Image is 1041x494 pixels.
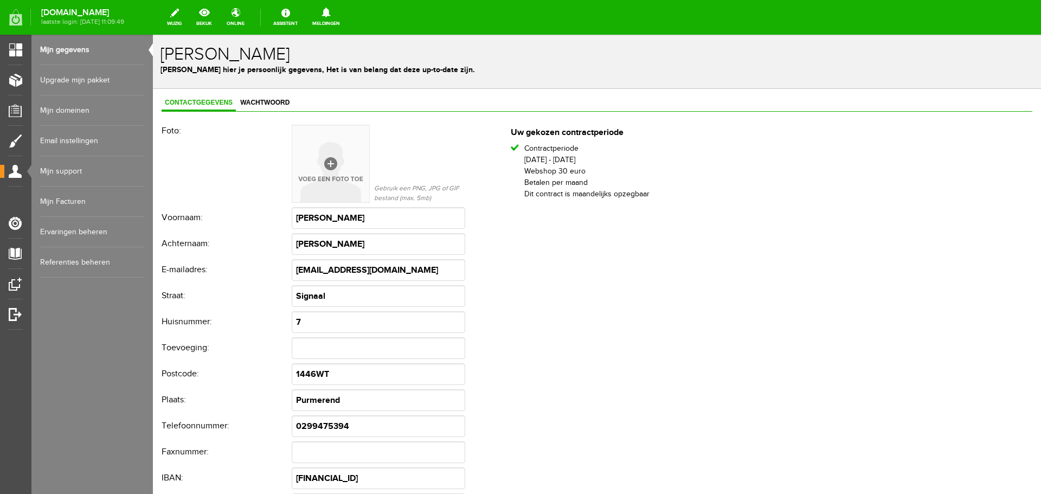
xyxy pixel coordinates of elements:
th: Foto: [9,88,139,170]
span: Wachtwoord [84,64,140,72]
a: Mijn gegevens [40,35,144,65]
div: Gebruik een PNG, JPG of GIF bestand (max. 5mb) [217,90,306,168]
a: Mijn support [40,156,144,187]
th: E-mailadres: [9,222,139,248]
a: wijzig [160,5,188,29]
a: Assistent [267,5,304,29]
a: bekijk [190,5,219,29]
th: Huisnummer: [9,274,139,300]
a: online [220,5,251,29]
th: Faxnummer: [9,405,139,431]
th: Plaats: [9,352,139,378]
a: Email instellingen [40,126,144,156]
strong: [DOMAIN_NAME] [41,10,124,16]
span: Contactgegevens [9,64,83,72]
a: Referenties beheren [40,247,144,278]
a: Wachtwoord [84,61,140,76]
th: Postcode: [9,326,139,352]
h1: [PERSON_NAME] [8,10,881,29]
h2: Uw gekozen contractperiode [358,93,497,103]
a: Mijn Facturen [40,187,144,217]
p: [PERSON_NAME] hier je persoonlijk gegevens, Het is van belang dat deze up-to-date zijn. [8,29,881,41]
th: Voornaam: [9,170,139,196]
a: Upgrade mijn pakket [40,65,144,95]
th: Straat: [9,248,139,274]
th: Toevoeging: [9,300,139,326]
span: laatste login: [DATE] 11:09:49 [41,19,124,25]
a: Ervaringen beheren [40,217,144,247]
a: Contactgegevens [9,61,83,76]
li: Contractperiode [DATE] - [DATE] Webshop 30 euro Betalen per maand Dit contract is maandelijks opz... [358,108,497,165]
th: Ten name van: [9,457,139,483]
a: Meldingen [306,5,346,29]
th: IBAN: [9,431,139,457]
th: Achternaam: [9,196,139,222]
a: Mijn domeinen [40,95,144,126]
th: Telefoonnummer: [9,378,139,405]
